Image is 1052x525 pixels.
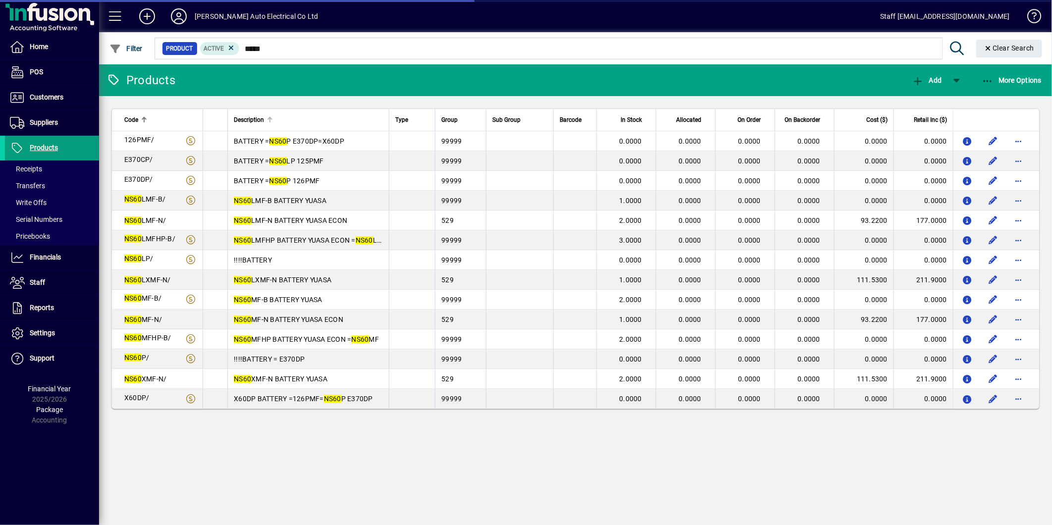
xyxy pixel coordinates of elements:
[982,76,1042,84] span: More Options
[834,250,894,270] td: 0.0000
[738,315,761,323] span: 0.0000
[124,294,142,302] em: NS60
[234,197,326,205] span: LMF-B BATTERY YUASA
[679,355,702,363] span: 0.0000
[834,290,894,310] td: 0.0000
[781,114,829,125] div: On Backorder
[441,355,462,363] span: 99999
[234,335,379,343] span: MFHP BATTERY YUASA ECON = MF
[107,40,145,57] button: Filter
[234,296,322,304] span: MF-B BATTERY YUASA
[30,278,45,286] span: Staff
[984,44,1035,52] span: Clear Search
[124,235,175,243] span: LMFHP-B/
[985,212,1001,228] button: Edit
[1011,133,1027,149] button: More options
[834,310,894,329] td: 93.2200
[124,195,166,203] span: LMF-B/
[234,335,251,343] em: NS60
[234,375,327,383] span: XMF-N BATTERY YUASA
[834,210,894,230] td: 93.2200
[979,71,1045,89] button: More Options
[620,157,642,165] span: 0.0000
[30,253,61,261] span: Financials
[5,211,99,228] a: Serial Numbers
[204,45,224,52] span: Active
[679,157,702,165] span: 0.0000
[912,76,942,84] span: Add
[200,42,240,55] mat-chip: Activation Status: Active
[894,210,953,230] td: 177.0000
[234,157,324,165] span: BATTERY = LP 125PMF
[131,7,163,25] button: Add
[894,329,953,349] td: 0.0000
[738,137,761,145] span: 0.0000
[441,256,462,264] span: 99999
[356,236,373,244] em: NS60
[195,8,318,24] div: [PERSON_NAME] Auto Electrical Co Ltd
[798,296,821,304] span: 0.0000
[441,236,462,244] span: 99999
[5,296,99,320] a: Reports
[620,296,642,304] span: 2.0000
[30,304,54,312] span: Reports
[124,334,171,342] span: MFHP-B/
[441,114,480,125] div: Group
[30,43,48,51] span: Home
[679,236,702,244] span: 0.0000
[5,346,99,371] a: Support
[798,197,821,205] span: 0.0000
[798,236,821,244] span: 0.0000
[269,157,287,165] em: NS60
[124,354,150,362] span: P/
[738,197,761,205] span: 0.0000
[441,177,462,185] span: 99999
[798,276,821,284] span: 0.0000
[1011,193,1027,209] button: More options
[124,354,142,362] em: NS60
[234,395,373,403] span: X60DP BATTERY =126PMF= P E370DP
[738,355,761,363] span: 0.0000
[30,144,58,152] span: Products
[679,276,702,284] span: 0.0000
[124,375,167,383] span: XMF-N/
[834,171,894,191] td: 0.0000
[894,250,953,270] td: 0.0000
[441,137,462,145] span: 99999
[5,321,99,346] a: Settings
[1011,272,1027,288] button: More options
[560,114,581,125] span: Barcode
[441,335,462,343] span: 99999
[234,375,251,383] em: NS60
[441,114,458,125] span: Group
[234,315,251,323] em: NS60
[985,292,1001,308] button: Edit
[738,335,761,343] span: 0.0000
[909,71,944,89] button: Add
[5,35,99,59] a: Home
[866,114,888,125] span: Cost ($)
[1011,331,1027,347] button: More options
[234,276,251,284] em: NS60
[5,177,99,194] a: Transfers
[36,406,63,414] span: Package
[894,191,953,210] td: 0.0000
[234,296,251,304] em: NS60
[234,256,272,264] span: !!!!BATTERY
[620,197,642,205] span: 1.0000
[5,110,99,135] a: Suppliers
[985,153,1001,169] button: Edit
[1020,2,1040,34] a: Knowledge Base
[798,395,821,403] span: 0.0000
[1011,212,1027,228] button: More options
[679,315,702,323] span: 0.0000
[985,331,1001,347] button: Edit
[676,114,701,125] span: Allocated
[985,133,1001,149] button: Edit
[30,93,63,101] span: Customers
[1011,173,1027,189] button: More options
[234,197,251,205] em: NS60
[738,216,761,224] span: 0.0000
[679,296,702,304] span: 0.0000
[738,276,761,284] span: 0.0000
